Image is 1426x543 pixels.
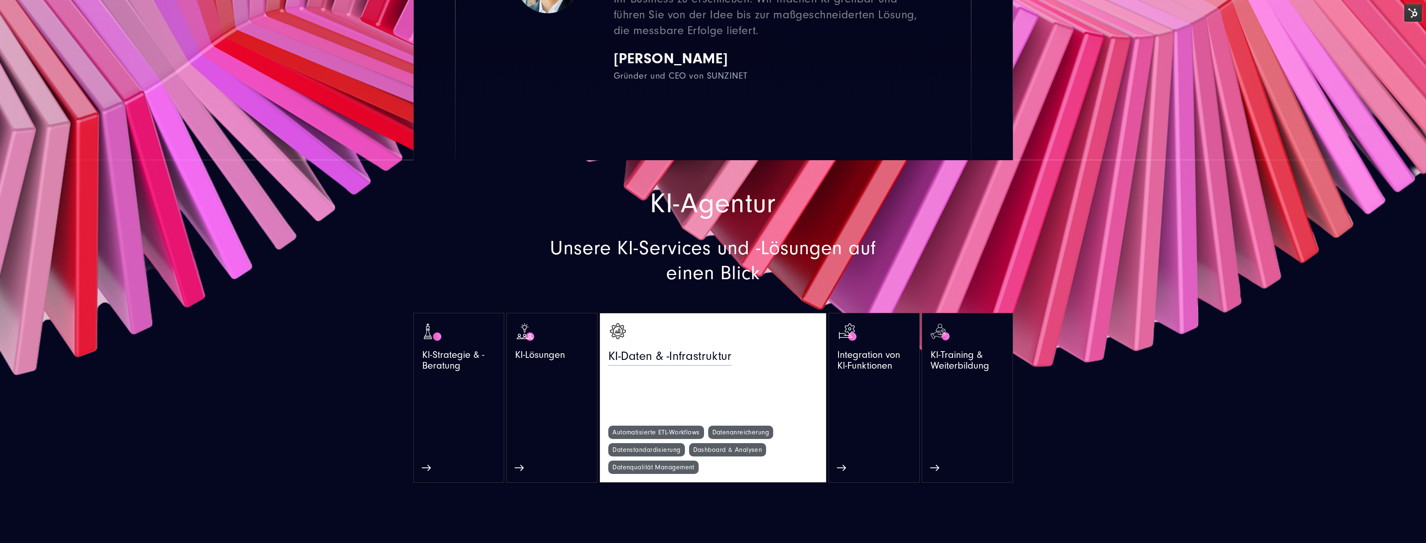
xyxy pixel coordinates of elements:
[608,322,817,426] a: Graph in Mitte von Zahnrad | KI-Agentur SUNZINET optimization-graph-business-products_black - opt...
[1404,4,1422,22] img: HubSpot Tools-Menüschalter
[837,322,911,461] a: Hand, die Zahnrad hält | KI-Agentur SUNZINET cog-hand-give-interface_black - KI Agentur SUNZINET ...
[422,322,496,443] a: Schachfigur | KI-Agentur SUNZINET chess-figure_black - KI Agentur SUNZINET KI-Strategie & -Beratung
[931,322,1004,443] a: Hand, die User hält | KI-Agentur SUNZINET seo-search-settings-business-products_black - bar-busin...
[608,443,684,456] a: Datenstandardisierung
[708,426,773,439] a: Datenanreicherung
[422,350,496,375] span: KI-Strategie & -Beratung
[608,426,704,439] a: Automatisierte ETL-Workflows
[515,350,565,364] span: KI-Lösungen
[614,71,748,81] span: Gründer und CEO von SUNZINET
[608,322,629,342] img: optimization-graph-business-products_black - optimization-graph-business
[614,50,917,67] span: [PERSON_NAME]
[543,236,883,285] h3: Unsere KI-Services und -Lösungen auf einen Blick
[608,350,732,368] span: KI-Daten & -Infrastruktur
[515,322,589,443] a: Personengruppe mit Glühbirne | KI-Agentur SUNZINET streamlinehq-team-idea-work-office-companies_b...
[837,350,911,375] span: Integration von KI-Funktionen
[608,461,699,474] a: Datenqualität Management
[543,187,883,221] h2: KI-Agentur
[689,443,767,456] a: Dashboard & Analysen
[931,350,1004,375] span: KI-Training & Weiterbildung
